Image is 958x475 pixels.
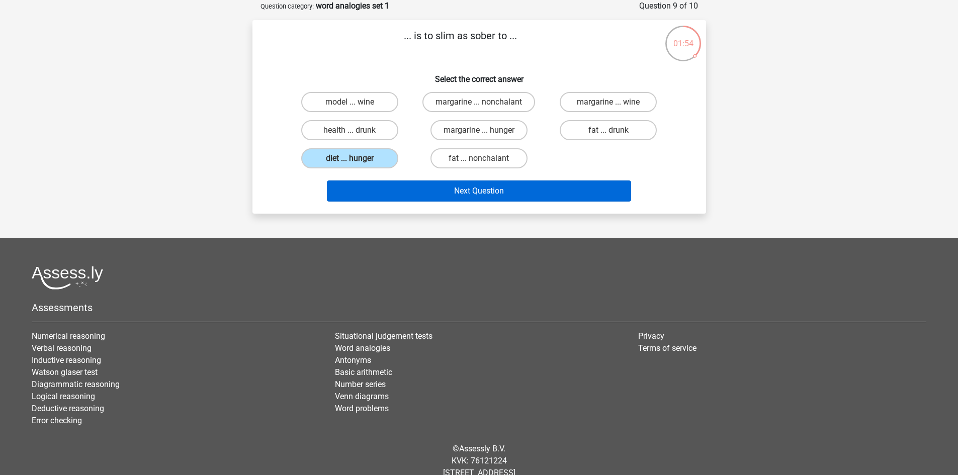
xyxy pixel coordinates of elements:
a: Assessly B.V. [459,444,505,453]
label: margarine ... hunger [430,120,528,140]
a: Antonyms [335,355,371,365]
p: ... is to slim as sober to ... [269,28,652,58]
small: Question category: [260,3,314,10]
label: margarine ... nonchalant [422,92,535,112]
button: Next Question [327,180,631,202]
strong: word analogies set 1 [316,1,389,11]
a: Numerical reasoning [32,331,105,341]
a: Watson glaser test [32,367,98,377]
h6: Select the correct answer [269,66,690,84]
label: model ... wine [301,92,398,112]
img: Assessly logo [32,266,103,290]
label: fat ... nonchalant [430,148,528,168]
label: health ... drunk [301,120,398,140]
a: Inductive reasoning [32,355,101,365]
a: Number series [335,379,386,389]
a: Verbal reasoning [32,343,92,353]
a: Word problems [335,404,389,413]
a: Diagrammatic reasoning [32,379,120,389]
h5: Assessments [32,302,926,314]
a: Basic arithmetic [335,367,392,377]
a: Venn diagrams [335,392,389,401]
a: Privacy [638,331,664,341]
label: fat ... drunk [560,120,657,140]
label: margarine ... wine [560,92,657,112]
a: Logical reasoning [32,392,95,401]
a: Terms of service [638,343,696,353]
a: Deductive reasoning [32,404,104,413]
div: 01:54 [664,25,702,50]
a: Word analogies [335,343,390,353]
label: diet ... hunger [301,148,398,168]
a: Error checking [32,416,82,425]
a: Situational judgement tests [335,331,432,341]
